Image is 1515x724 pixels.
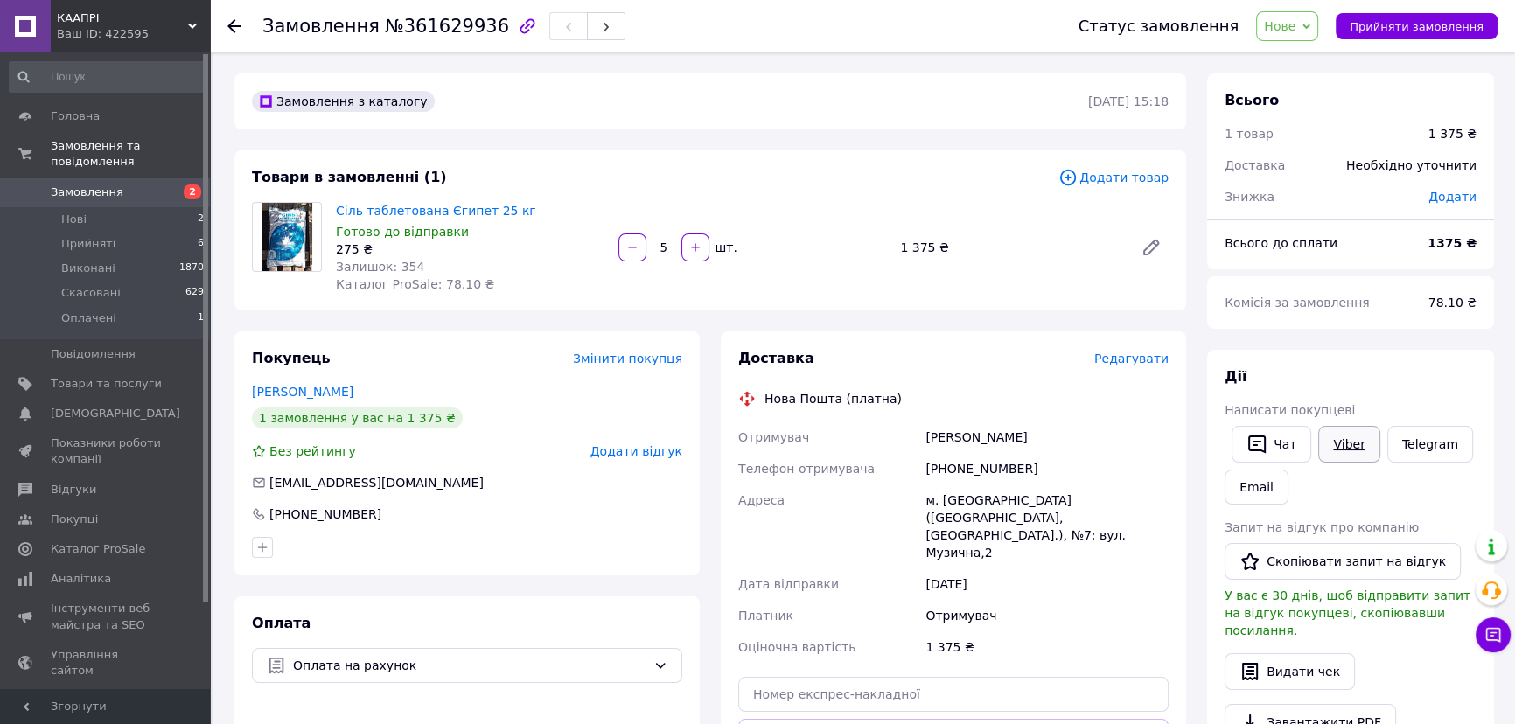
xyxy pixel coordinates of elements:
span: Головна [51,108,100,124]
span: Скасовані [61,285,121,301]
div: м. [GEOGRAPHIC_DATA] ([GEOGRAPHIC_DATA], [GEOGRAPHIC_DATA].), №7: вул. Музична,2 [922,484,1172,568]
span: Оплата [252,615,311,631]
a: Сіль таблетована Єгипет 25 кг [336,204,536,218]
span: 2 [184,184,201,199]
div: 1 замовлення у вас на 1 375 ₴ [252,407,463,428]
span: Додати [1428,190,1477,204]
button: Email [1225,470,1288,505]
span: [EMAIL_ADDRESS][DOMAIN_NAME] [269,476,484,490]
span: Оплата на рахунок [293,656,646,675]
button: Чат [1232,426,1311,463]
div: 1 375 ₴ [1428,125,1477,143]
span: Адреса [738,493,785,507]
span: Комісія за замовлення [1225,296,1370,310]
span: 1870 [179,261,204,276]
span: 2 [198,212,204,227]
time: [DATE] 15:18 [1088,94,1169,108]
button: Чат з покупцем [1476,617,1511,652]
span: Покупці [51,512,98,527]
span: Телефон отримувача [738,462,875,476]
span: Аналітика [51,571,111,587]
div: [DATE] [922,568,1172,600]
div: Отримувач [922,600,1172,631]
button: Прийняти замовлення [1336,13,1498,39]
span: 6 [198,236,204,252]
button: Скопіювати запит на відгук [1225,543,1461,580]
span: Каталог ProSale: 78.10 ₴ [336,277,494,291]
div: [PERSON_NAME] [922,421,1172,453]
div: Статус замовлення [1079,17,1239,35]
div: [PHONE_NUMBER] [922,453,1172,484]
span: [DEMOGRAPHIC_DATA] [51,406,180,421]
span: Оплачені [61,310,116,326]
span: Замовлення та повідомлення [51,138,210,170]
span: Замовлення [51,184,123,200]
b: 1375 ₴ [1428,236,1477,250]
span: Отримувач [738,430,809,444]
span: №361629936 [385,16,509,37]
span: Виконані [61,261,115,276]
span: Змінити покупця [573,352,682,365]
span: 78.10 ₴ [1428,296,1477,310]
div: 1 375 ₴ [893,235,1127,260]
span: Товари та послуги [51,376,162,392]
span: Товари в замовленні (1) [252,169,447,185]
span: Знижка [1225,190,1274,204]
span: Оціночна вартість [738,640,855,654]
span: Нові [61,212,87,227]
input: Пошук [9,61,206,93]
span: У вас є 30 днів, щоб відправити запит на відгук покупцеві, скопіювавши посилання. [1225,588,1470,637]
span: Повідомлення [51,346,136,362]
span: Управління сайтом [51,647,162,679]
span: Дата відправки [738,577,839,591]
span: КААПРІ [57,10,188,26]
button: Видати чек [1225,653,1355,690]
a: [PERSON_NAME] [252,385,353,399]
div: 1 375 ₴ [922,631,1172,663]
span: Доставка [738,350,814,366]
div: Повернутися назад [227,17,241,35]
div: [PHONE_NUMBER] [268,505,383,523]
span: Прийняти замовлення [1350,20,1484,33]
span: Доставка [1225,158,1285,172]
span: Платник [738,609,793,623]
span: Редагувати [1094,352,1169,365]
span: Додати товар [1058,168,1169,187]
span: Інструменти веб-майстра та SEO [51,601,162,632]
span: Написати покупцеві [1225,403,1355,417]
span: Каталог ProSale [51,541,145,557]
span: Всього до сплати [1225,236,1337,250]
span: Прийняті [61,236,115,252]
span: 1 товар [1225,127,1274,141]
img: Сіль таблетована Єгипет 25 кг [262,203,313,271]
span: Покупець [252,350,331,366]
span: Додати відгук [590,444,682,458]
span: Показники роботи компанії [51,435,162,467]
div: Замовлення з каталогу [252,91,435,112]
div: Нова Пошта (платна) [760,390,906,407]
div: 275 ₴ [336,240,604,258]
a: Редагувати [1134,230,1169,265]
div: Ваш ID: 422595 [57,26,210,42]
span: Запит на відгук про компанію [1225,520,1419,534]
div: шт. [711,239,739,256]
span: 1 [198,310,204,326]
span: Відгуки [51,482,96,498]
span: 629 [185,285,204,301]
input: Номер експрес-накладної [738,677,1169,712]
span: Дії [1225,368,1246,385]
a: Telegram [1387,426,1473,463]
a: Viber [1318,426,1379,463]
span: Замовлення [262,16,380,37]
span: Готово до відправки [336,225,469,239]
span: Залишок: 354 [336,260,424,274]
div: Необхідно уточнити [1336,146,1487,184]
span: Всього [1225,92,1279,108]
span: Без рейтингу [269,444,356,458]
span: Нове [1264,19,1295,33]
